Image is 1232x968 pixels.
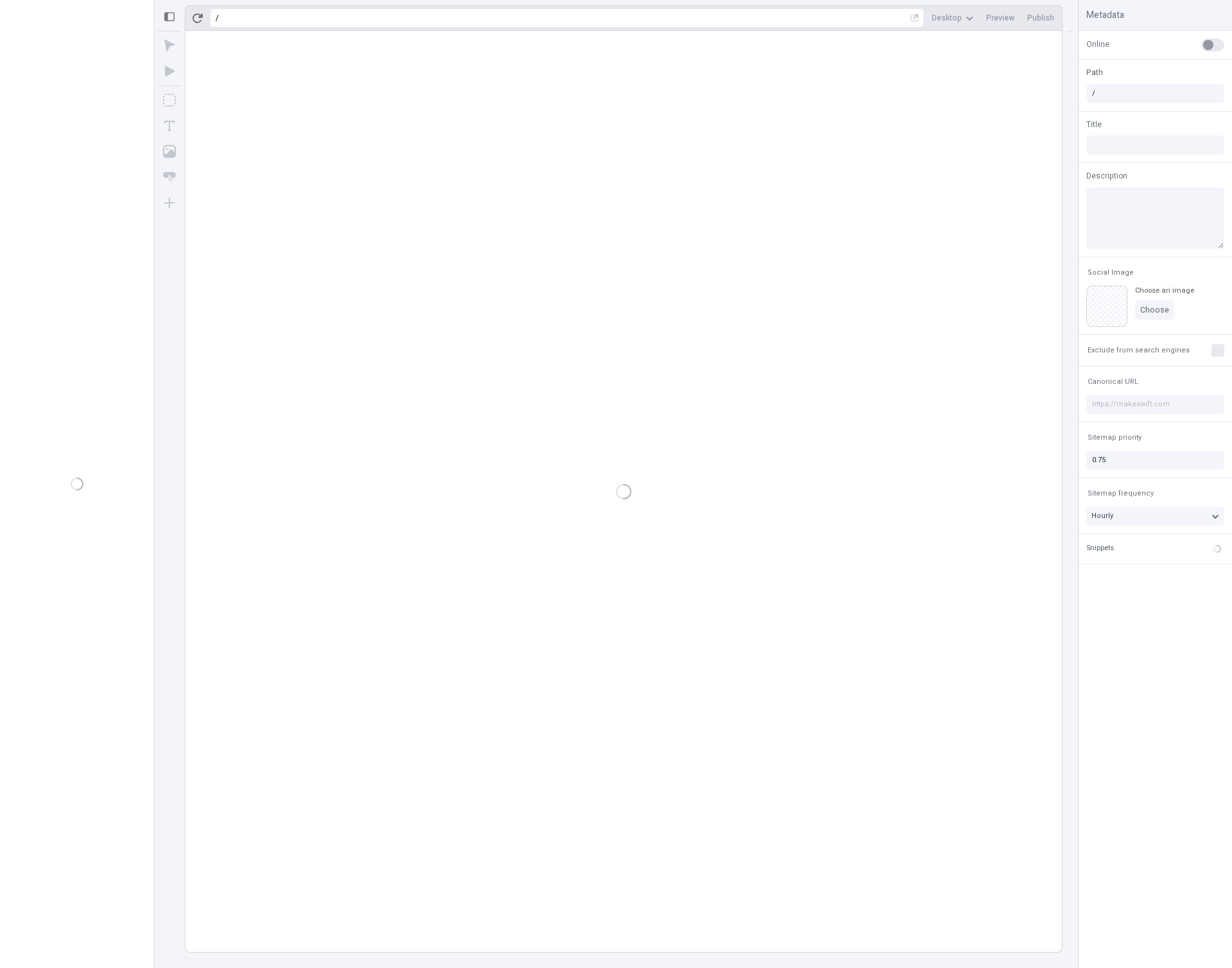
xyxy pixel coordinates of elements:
[932,13,962,23] span: Desktop
[1088,433,1142,442] span: Sitemap priority
[1135,300,1174,320] button: Choose
[986,13,1014,23] span: Preview
[1086,543,1114,554] div: Snippets
[1085,486,1156,501] button: Sitemap frequency
[927,8,979,28] button: Desktop
[1091,510,1113,521] span: Hourly
[158,140,181,163] button: Image
[1086,170,1127,182] span: Description
[1086,67,1103,78] span: Path
[1027,13,1054,23] span: Publish
[1085,343,1192,358] button: Exclude from search engines
[1088,268,1134,277] span: Social Image
[1086,395,1224,414] input: https://makeswift.com
[216,13,219,23] div: /
[1135,286,1194,295] div: Choose an image
[1088,377,1138,386] span: Canonical URL
[1085,430,1144,445] button: Sitemap priority
[158,89,181,112] button: Box
[158,114,181,137] button: Text
[158,166,181,189] button: Button
[1022,8,1059,28] button: Publish
[1086,119,1102,130] span: Title
[981,8,1020,28] button: Preview
[1086,506,1224,526] button: Hourly
[1088,345,1190,355] span: Exclude from search engines
[1088,488,1154,498] span: Sitemap frequency
[1085,374,1141,390] button: Canonical URL
[1085,265,1136,281] button: Social Image
[1086,39,1109,50] span: Online
[1140,305,1169,315] span: Choose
